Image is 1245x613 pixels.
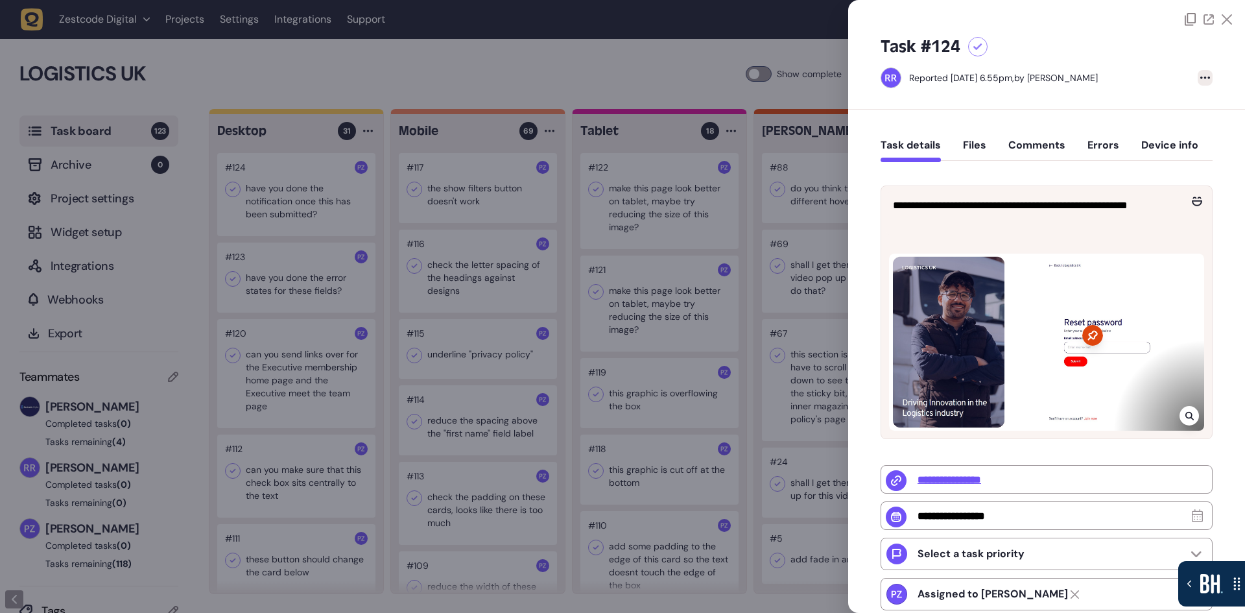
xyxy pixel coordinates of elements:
[918,588,1068,601] strong: Paris Zisis
[881,36,960,57] h5: Task #124
[1141,139,1198,162] button: Device info
[1008,139,1065,162] button: Comments
[1087,139,1119,162] button: Errors
[909,72,1014,84] div: Reported [DATE] 6.55pm,
[881,139,941,162] button: Task details
[918,547,1025,560] p: Select a task priority
[909,71,1098,84] div: by [PERSON_NAME]
[963,139,986,162] button: Files
[881,68,901,88] img: Riki-leigh Robinson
